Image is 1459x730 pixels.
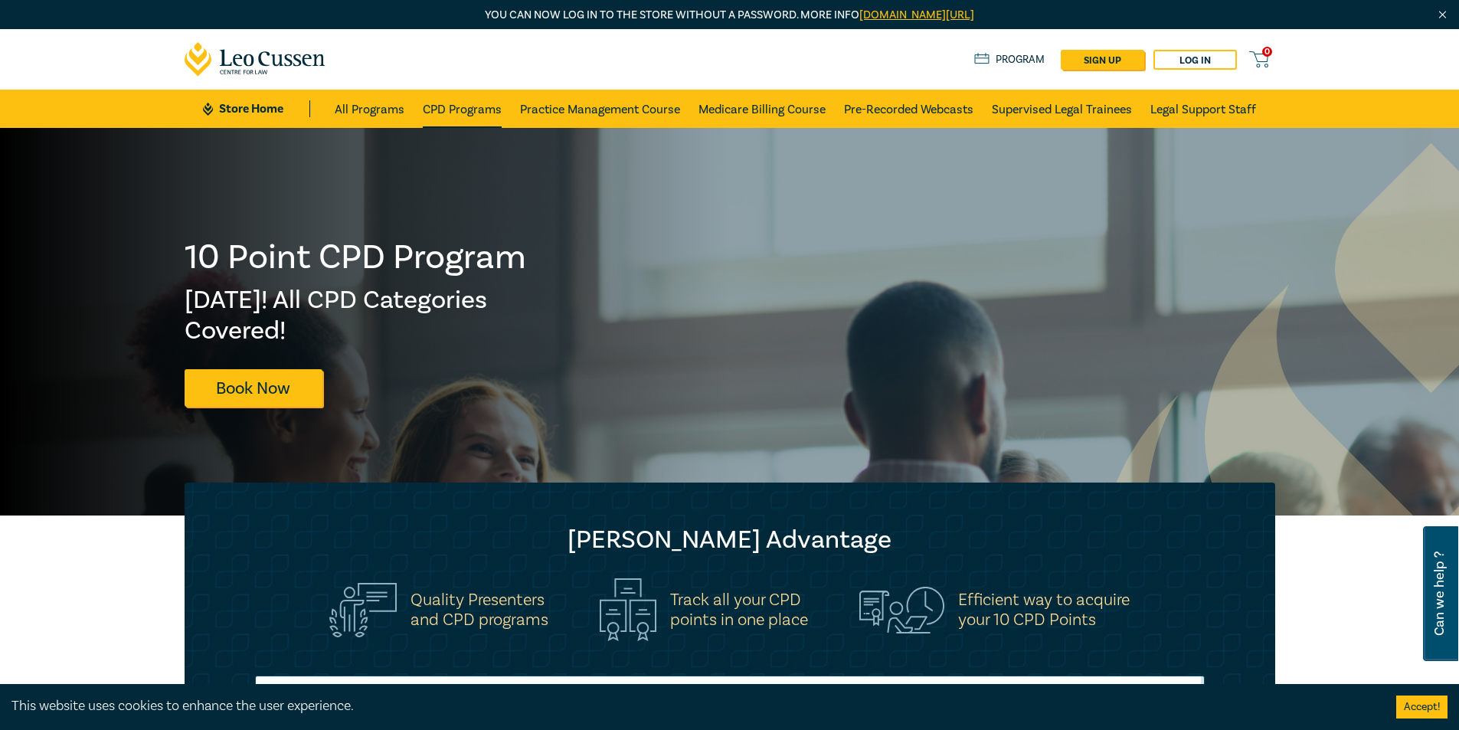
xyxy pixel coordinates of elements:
[992,90,1132,128] a: Supervised Legal Trainees
[423,90,502,128] a: CPD Programs
[185,369,322,407] a: Book Now
[1396,696,1448,719] button: Accept cookies
[974,51,1045,68] a: Program
[520,90,680,128] a: Practice Management Course
[844,90,973,128] a: Pre-Recorded Webcasts
[859,587,944,633] img: Efficient way to acquire<br>your 10 CPD Points
[600,578,656,641] img: Track all your CPD<br>points in one place
[335,90,404,128] a: All Programs
[215,525,1245,555] h2: [PERSON_NAME] Advantage
[185,285,528,346] h2: [DATE]! All CPD Categories Covered!
[329,583,397,637] img: Quality Presenters<br>and CPD programs
[698,90,826,128] a: Medicare Billing Course
[859,8,974,22] a: [DOMAIN_NAME][URL]
[1150,90,1256,128] a: Legal Support Staff
[1262,47,1272,57] span: 0
[1436,8,1449,21] img: Close
[185,7,1275,24] p: You can now log in to the store without a password. More info
[1061,50,1144,70] a: sign up
[411,590,548,630] h5: Quality Presenters and CPD programs
[11,696,1373,716] div: This website uses cookies to enhance the user experience.
[185,237,528,277] h1: 10 Point CPD Program
[670,590,808,630] h5: Track all your CPD points in one place
[203,100,309,117] a: Store Home
[1432,535,1447,652] span: Can we help ?
[1153,50,1237,70] a: Log in
[958,590,1130,630] h5: Efficient way to acquire your 10 CPD Points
